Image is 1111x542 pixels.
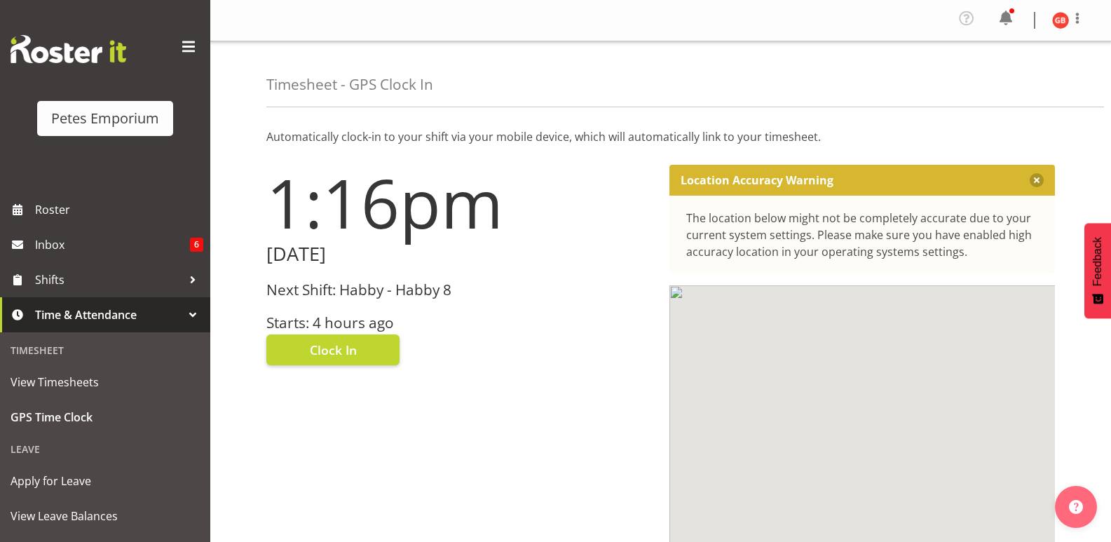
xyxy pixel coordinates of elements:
span: 6 [190,238,203,252]
p: Automatically clock-in to your shift via your mobile device, which will automatically link to you... [266,128,1055,145]
span: Inbox [35,234,190,255]
div: The location below might not be completely accurate due to your current system settings. Please m... [686,210,1039,260]
span: View Timesheets [11,372,200,393]
span: View Leave Balances [11,506,200,527]
a: View Leave Balances [4,499,207,534]
div: Leave [4,435,207,463]
img: help-xxl-2.png [1069,500,1083,514]
img: Rosterit website logo [11,35,126,63]
button: Feedback - Show survey [1084,223,1111,318]
div: Petes Emporium [51,108,159,129]
span: Feedback [1091,237,1104,286]
a: View Timesheets [4,365,207,400]
a: GPS Time Clock [4,400,207,435]
img: gillian-byford11184.jpg [1052,12,1069,29]
a: Apply for Leave [4,463,207,499]
h3: Starts: 4 hours ago [266,315,653,331]
h1: 1:16pm [266,165,653,240]
span: Shifts [35,269,182,290]
span: Roster [35,199,203,220]
span: Time & Attendance [35,304,182,325]
h4: Timesheet - GPS Clock In [266,76,433,93]
p: Location Accuracy Warning [681,173,833,187]
button: Clock In [266,334,400,365]
span: Apply for Leave [11,470,200,492]
span: GPS Time Clock [11,407,200,428]
h2: [DATE] [266,243,653,265]
div: Timesheet [4,336,207,365]
span: Clock In [310,341,357,359]
button: Close message [1030,173,1044,187]
h3: Next Shift: Habby - Habby 8 [266,282,653,298]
